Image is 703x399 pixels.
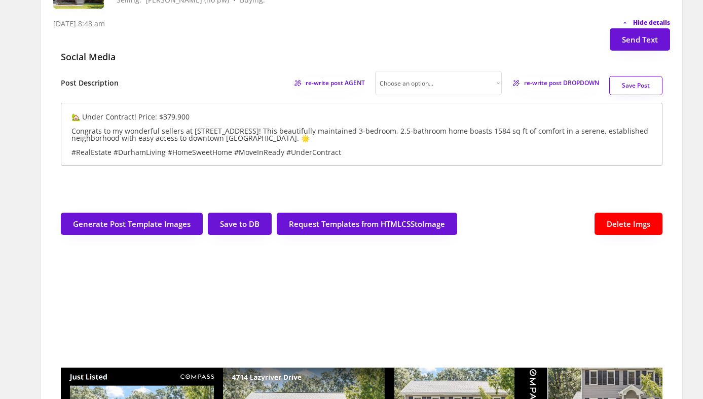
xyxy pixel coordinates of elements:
div: [DATE] 8:48 am [53,19,105,29]
button: re-write post DROPDOWN [512,77,599,90]
button: Generate Post Template Images [61,213,203,235]
span: Hide details [633,20,670,26]
button: Save Post [609,76,662,95]
button: re-write post AGENT [293,77,365,90]
span: re-write post AGENT [306,80,365,86]
button: Save to DB [208,213,272,235]
div: Social Media [61,51,116,63]
h6: Post Description [61,78,119,88]
span: re-write post DROPDOWN [524,80,599,86]
button: Send Text [610,28,670,51]
button: Delete Imgs [595,213,662,235]
button: Hide details [621,19,670,27]
button: Request Templates from HTMLCSStoImage [277,213,457,235]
